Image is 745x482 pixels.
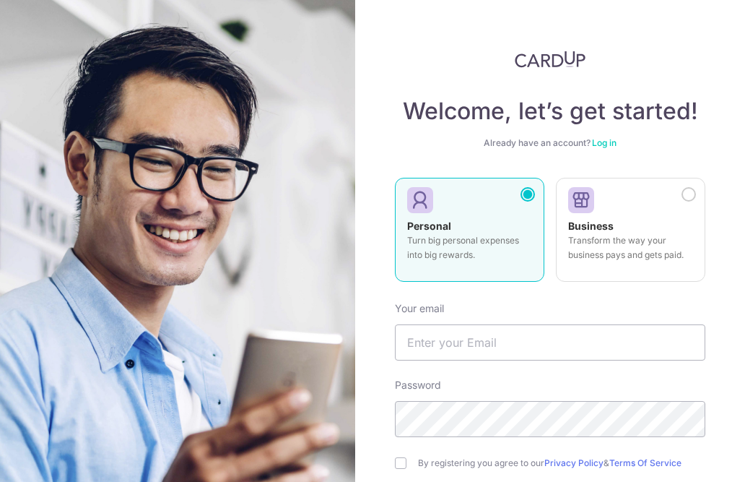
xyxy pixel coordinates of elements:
[568,220,614,232] strong: Business
[407,233,532,262] p: Turn big personal expenses into big rewards.
[395,378,441,392] label: Password
[609,457,681,468] a: Terms Of Service
[568,233,693,262] p: Transform the way your business pays and gets paid.
[544,457,604,468] a: Privacy Policy
[395,301,444,316] label: Your email
[395,178,544,291] a: Personal Turn big personal expenses into big rewards.
[395,97,705,126] h4: Welcome, let’s get started!
[592,137,617,148] a: Log in
[407,220,451,232] strong: Personal
[418,457,705,469] label: By registering you agree to our &
[515,51,585,68] img: CardUp Logo
[556,178,705,291] a: Business Transform the way your business pays and gets paid.
[395,137,705,149] div: Already have an account?
[395,324,705,361] input: Enter your Email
